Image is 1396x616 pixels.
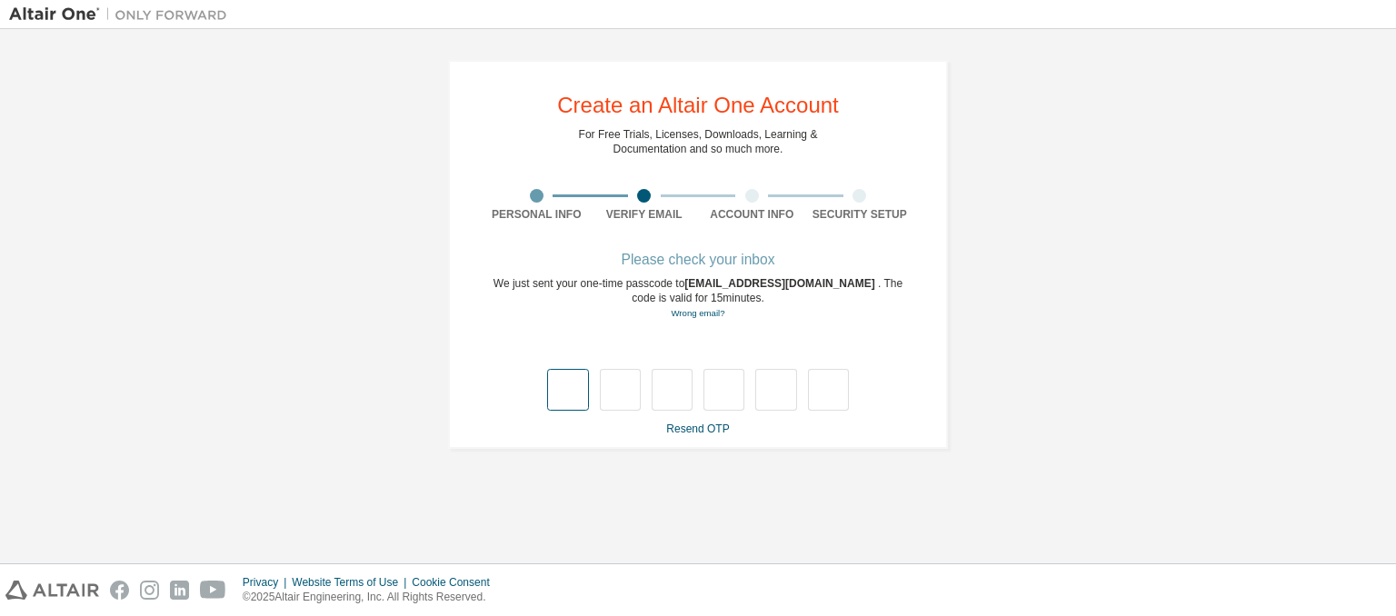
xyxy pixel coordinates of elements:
div: We just sent your one-time passcode to . The code is valid for 15 minutes. [483,276,913,321]
img: altair_logo.svg [5,581,99,600]
img: linkedin.svg [170,581,189,600]
img: youtube.svg [200,581,226,600]
div: Create an Altair One Account [557,94,839,116]
img: Altair One [9,5,236,24]
div: For Free Trials, Licenses, Downloads, Learning & Documentation and so much more. [579,127,818,156]
img: facebook.svg [110,581,129,600]
span: [EMAIL_ADDRESS][DOMAIN_NAME] [684,277,878,290]
a: Resend OTP [666,422,729,435]
p: © 2025 Altair Engineering, Inc. All Rights Reserved. [243,590,501,605]
div: Website Terms of Use [292,575,412,590]
div: Security Setup [806,207,914,222]
div: Verify Email [591,207,699,222]
a: Go back to the registration form [671,308,724,318]
div: Please check your inbox [483,254,913,265]
div: Privacy [243,575,292,590]
div: Account Info [698,207,806,222]
img: instagram.svg [140,581,159,600]
div: Cookie Consent [412,575,500,590]
div: Personal Info [483,207,591,222]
